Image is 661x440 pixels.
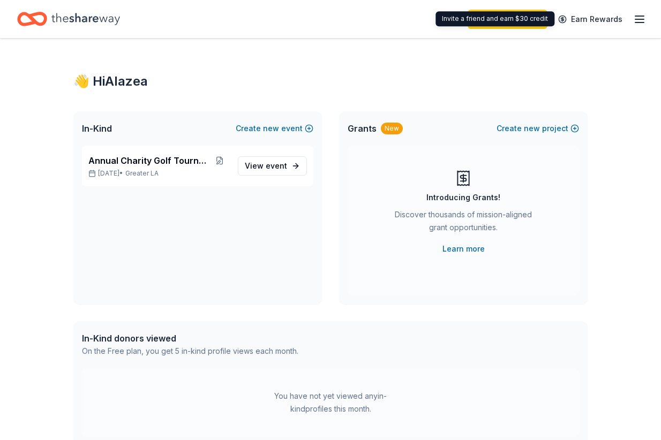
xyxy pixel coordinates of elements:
div: In-Kind donors viewed [82,332,298,345]
div: You have not yet viewed any in-kind profiles this month. [264,390,397,415]
div: Invite a friend and earn $30 credit [435,11,554,26]
span: event [266,161,287,170]
a: View event [238,156,307,176]
a: Learn more [442,242,485,255]
div: 👋 Hi Alazea [73,73,588,90]
a: Start free trial [468,10,547,29]
a: Earn Rewards [552,10,629,29]
button: Createnewevent [236,122,313,135]
span: Grants [348,122,377,135]
span: In-Kind [82,122,112,135]
span: new [263,122,279,135]
button: Createnewproject [497,122,579,135]
div: Discover thousands of mission-aligned grant opportunities. [390,208,536,238]
span: Greater LA [125,169,159,178]
span: new [524,122,540,135]
span: View [245,160,287,172]
p: [DATE] • [88,169,229,178]
a: Home [17,6,120,32]
div: Introducing Grants! [426,191,500,204]
div: New [381,123,403,134]
span: Annual Charity Golf Tournament [88,154,210,167]
div: On the Free plan, you get 5 in-kind profile views each month. [82,345,298,358]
